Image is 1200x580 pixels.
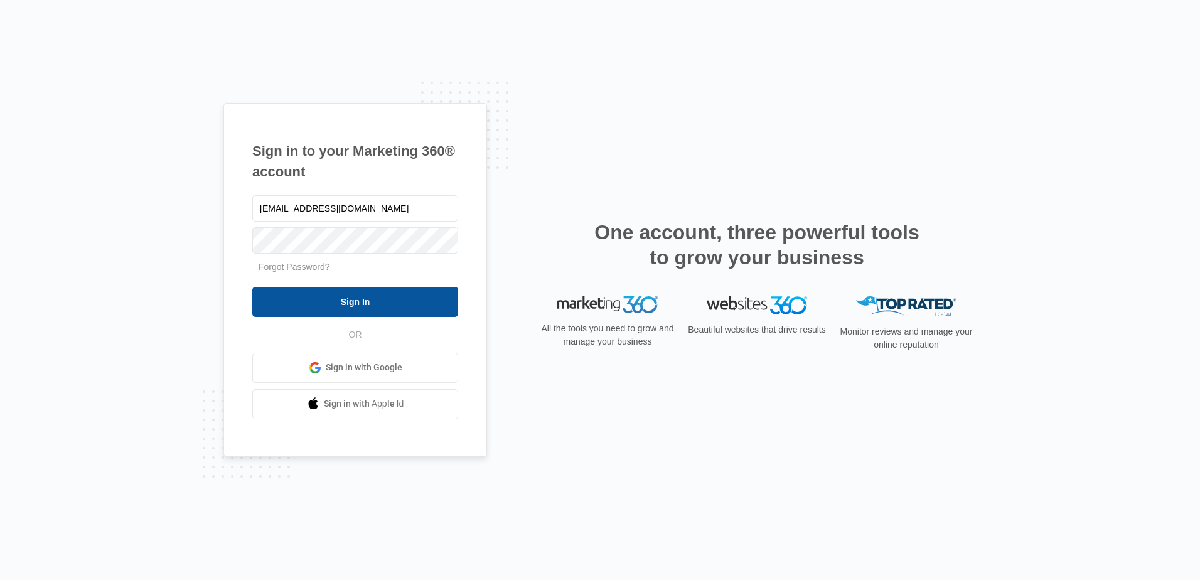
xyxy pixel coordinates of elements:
a: Forgot Password? [259,262,330,272]
a: Sign in with Google [252,353,458,383]
p: Monitor reviews and manage your online reputation [836,325,977,352]
span: Sign in with Google [326,361,402,374]
h1: Sign in to your Marketing 360® account [252,141,458,182]
img: Top Rated Local [856,296,956,317]
input: Sign In [252,287,458,317]
p: Beautiful websites that drive results [687,323,827,336]
span: OR [340,328,371,341]
a: Sign in with Apple Id [252,389,458,419]
img: Websites 360 [707,296,807,314]
img: Marketing 360 [557,296,658,314]
input: Email [252,195,458,222]
span: Sign in with Apple Id [324,397,404,411]
h2: One account, three powerful tools to grow your business [591,220,923,270]
p: All the tools you need to grow and manage your business [537,322,678,348]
